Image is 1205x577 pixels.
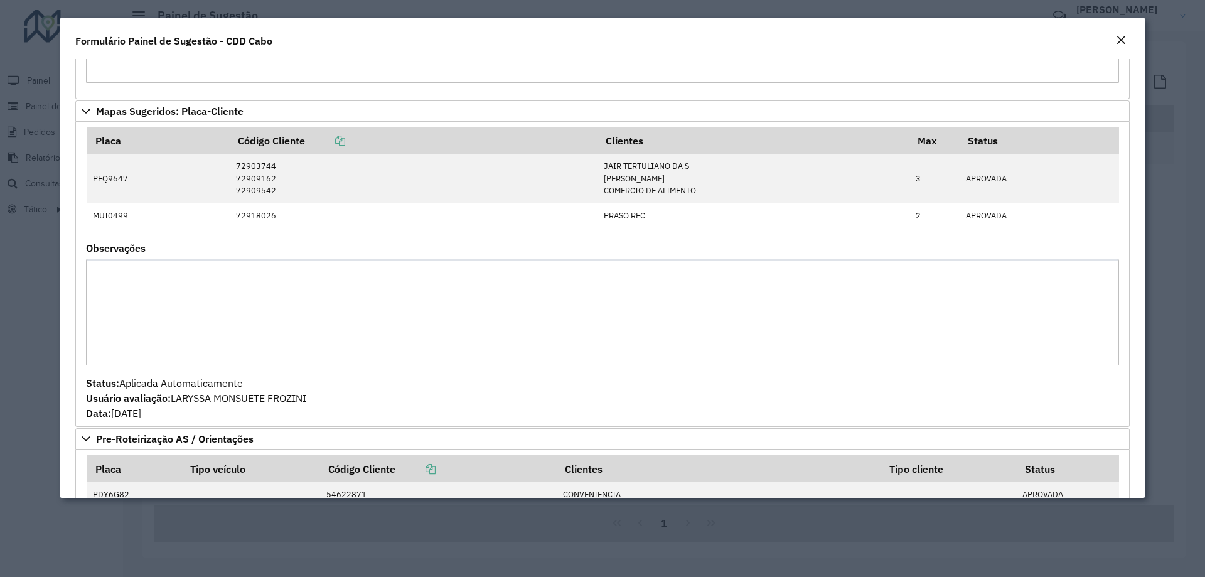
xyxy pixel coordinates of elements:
th: Status [959,127,1118,154]
td: 3 [909,154,959,203]
th: Clientes [556,455,881,482]
th: Código Cliente [319,455,556,482]
th: Tipo cliente [881,455,1016,482]
a: Copiar [305,134,345,147]
a: Mapas Sugeridos: Placa-Cliente [75,100,1130,122]
td: APROVADA [1016,482,1119,507]
span: Pre-Roteirização AS / Orientações [96,434,254,444]
strong: Usuário avaliação: [86,392,171,404]
td: MUI0499 [87,203,230,229]
td: PEQ9647 [87,154,230,203]
td: 2 [909,203,959,229]
td: APROVADA [959,203,1118,229]
td: 72918026 [229,203,597,229]
label: Observações [86,240,146,256]
th: Clientes [597,127,909,154]
th: Placa [87,127,230,154]
td: CONVENIENCIA [556,482,881,507]
strong: Data: [86,407,111,419]
strong: Status: [86,377,119,389]
td: JAIR TERTULIANO DA S [PERSON_NAME] COMERCIO DE ALIMENTO [597,154,909,203]
th: Tipo veículo [182,455,319,482]
button: Close [1112,33,1130,49]
th: Status [1016,455,1119,482]
th: Código Cliente [229,127,597,154]
span: Mapas Sugeridos: Placa-Cliente [96,106,244,116]
td: APROVADA [959,154,1118,203]
div: Mapas Sugeridos: Placa-Cliente [75,122,1130,427]
a: Copiar [395,463,436,475]
h4: Formulário Painel de Sugestão - CDD Cabo [75,33,272,48]
td: 72903744 72909162 72909542 [229,154,597,203]
th: Max [909,127,959,154]
th: Placa [87,455,182,482]
span: Aplicada Automaticamente LARYSSA MONSUETE FROZINI [DATE] [86,377,306,419]
td: PRASO REC [597,203,909,229]
td: PDY6G82 [87,482,182,507]
a: Pre-Roteirização AS / Orientações [75,428,1130,450]
em: Fechar [1116,35,1126,45]
td: 54622871 [319,482,556,507]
